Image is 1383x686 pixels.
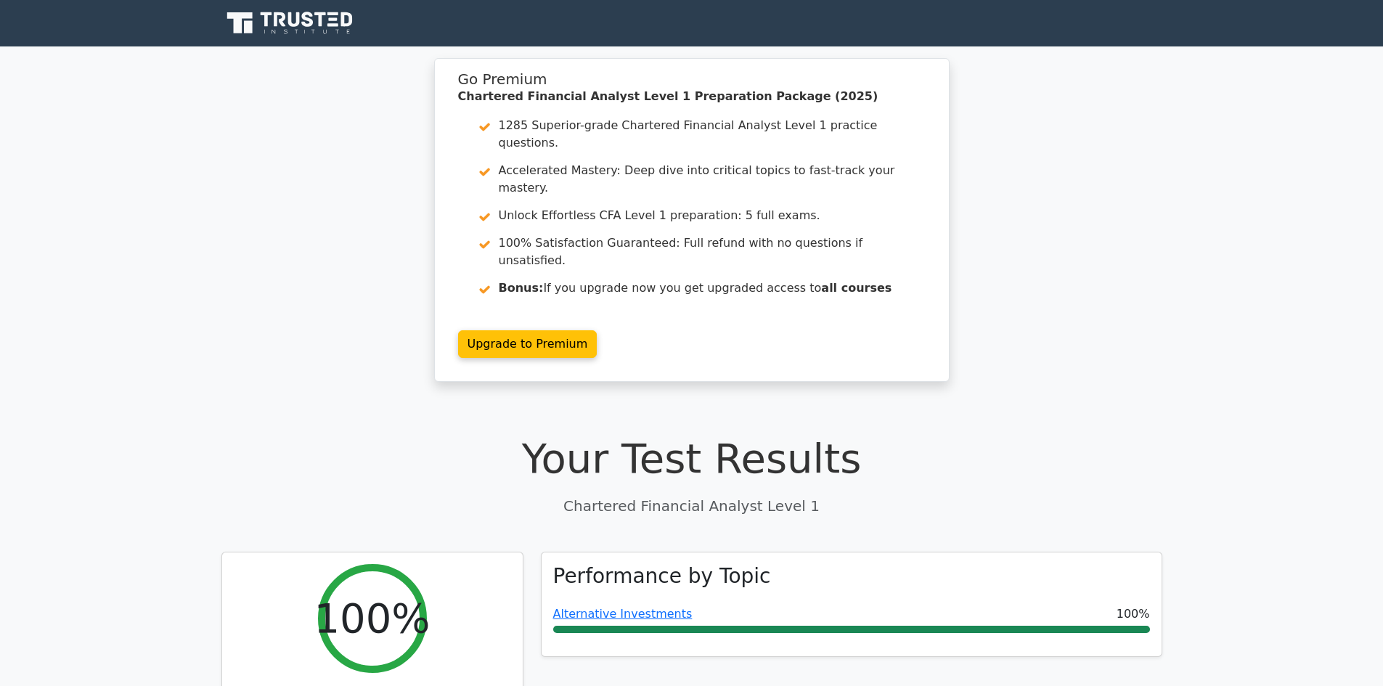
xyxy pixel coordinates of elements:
[458,330,597,358] a: Upgrade to Premium
[221,495,1162,517] p: Chartered Financial Analyst Level 1
[553,564,771,589] h3: Performance by Topic
[221,434,1162,483] h1: Your Test Results
[1117,605,1150,623] span: 100%
[553,607,693,621] a: Alternative Investments
[314,594,430,642] h2: 100%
